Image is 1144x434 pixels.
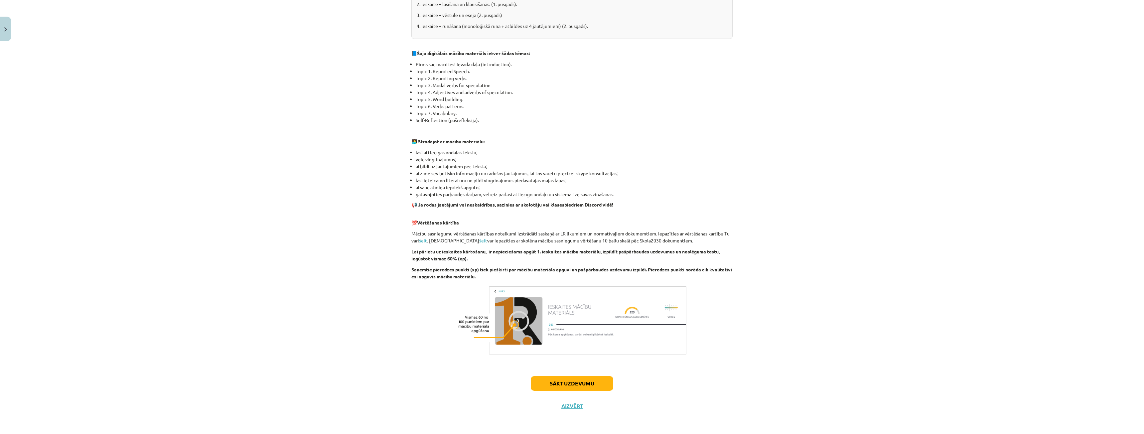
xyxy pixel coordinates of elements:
li: Topic 2. Reporting verbs. [416,75,733,82]
li: Topic 7. Vocabulary. [416,110,733,117]
p: 2. ieskaite – lasīšana un klausīšanās. (1. pusgads). [417,1,727,8]
li: Topic 3. Modal verbs for speculation [416,82,733,89]
li: Topic 6. Verbs patterns. [416,103,733,110]
li: lasi attiecīgās nodaļas tekstu; [416,149,733,156]
li: Topic 4. Adjectives and adverbs of speculation. [416,89,733,96]
li: veic vingrinājumus; [416,156,733,163]
strong: Šaja digitālais mācību materiāls ietver šādas tēmas: [417,50,530,56]
a: šeit [479,237,487,243]
li: Pirms sāc mācīties! Ievada daļa (introduction). [416,61,733,68]
b: Saņemtie pieredzes punkti (xp) tiek piešķirti par mācību materiāla apguvi un pašpārbaudes uzdevum... [411,266,732,279]
li: Self-Reflection (pašrefleksija). [416,117,733,124]
img: icon-close-lesson-0947bae3869378f0d4975bcd49f059093ad1ed9edebbc8119c70593378902aed.svg [4,27,7,32]
li: atzīmē sev būtisko informāciju un radušos jautājumus, lai tos varētu precizēt skype konsultācijās; [416,170,733,177]
b: Vērtēšanas kārtība [417,219,459,225]
p: 3. ieskaite – vēstule un eseja (2. pusgads) [417,12,727,19]
button: Sākt uzdevumu [531,376,613,391]
li: atsauc atmiņā iepriekš apgūto; [416,184,733,191]
strong: 📢 Ja rodas jautājumi vai neskaidrības, sazinies ar skolotāju vai klasesbiedriem Discord vidē! [411,202,613,208]
li: Topic 5. Word building. [416,96,733,103]
p: Mācību sasniegumu vērtēšanas kārtības noteikumi izstrādāti saskaņā ar LR likumiem un normatīvajie... [411,230,733,244]
p: 💯 [411,212,733,226]
li: gatavojoties pārbaudes darbam, vēlreiz pārlasi attiecīgo nodaļu un sistematizē savas zināšanas. [416,191,733,198]
strong: 🧑‍💻 Strādājot ar mācību materiālu: [411,138,485,144]
p: 4. ieskaite – runāšana (monoloģiskā runa + atbildes uz 4 jautājumiem) (2. pusgads). [417,23,727,30]
b: Lai pārietu uz ieskaites kārtošanu, ir nepieciešams apgūt 1. ieskaites mācību materiālu, izpildīt... [411,248,720,261]
li: Topic 1. Reported Speech. [416,68,733,75]
p: 📘 [411,50,733,57]
a: šeit [419,237,427,243]
button: Aizvērt [559,403,585,409]
li: atbildi uz jautājumiem pēc teksta; [416,163,733,170]
li: lasi ieteicamo literatūru un pildi vingrinājumus piedāvātajās mājas lapās; [416,177,733,184]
